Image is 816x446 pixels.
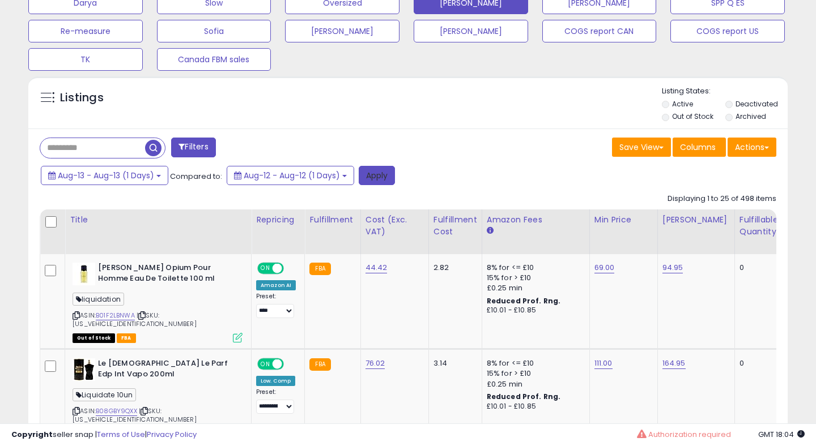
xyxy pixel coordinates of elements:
a: B08GBY9QXX [96,406,137,416]
div: Cost (Exc. VAT) [365,214,424,238]
div: 15% for > £10 [487,273,581,283]
small: Amazon Fees. [487,226,494,236]
div: Fulfillment [309,214,355,226]
b: Reduced Prof. Rng. [487,296,561,306]
span: Aug-13 - Aug-13 (1 Days) [58,170,154,181]
div: ASIN: [73,263,243,341]
button: Aug-12 - Aug-12 (1 Days) [227,166,354,185]
div: 2.82 [433,263,473,273]
div: Low. Comp [256,376,295,386]
div: Displaying 1 to 25 of 498 items [668,194,776,204]
a: 69.00 [594,262,615,273]
button: Re-measure [28,20,143,42]
span: Aug-12 - Aug-12 (1 Days) [244,170,340,181]
button: [PERSON_NAME] [414,20,528,42]
button: COGS report CAN [542,20,657,42]
a: 44.42 [365,262,388,273]
a: B01F2LBNWA [96,311,135,320]
div: Fulfillable Quantity [739,214,779,238]
span: ON [258,264,273,273]
div: Preset: [256,388,296,414]
span: OFF [282,359,300,369]
div: 8% for <= £10 [487,358,581,368]
span: OFF [282,264,300,273]
p: Listing States: [662,86,788,97]
b: Le [DEMOGRAPHIC_DATA] Le Parf Edp Int Vapo 200ml [98,358,236,382]
a: 94.95 [662,262,683,273]
label: Active [672,99,693,109]
label: Deactivated [736,99,778,109]
div: [PERSON_NAME] [662,214,730,226]
div: 0 [739,358,775,368]
div: Preset: [256,293,296,318]
span: All listings that are currently out of stock and unavailable for purchase on Amazon [73,333,115,343]
div: 15% for > £10 [487,368,581,379]
div: Fulfillment Cost [433,214,477,238]
label: Archived [736,111,766,121]
div: Repricing [256,214,300,226]
span: FBA [117,333,136,343]
div: 0 [739,263,775,273]
div: £10.01 - £10.85 [487,306,581,315]
div: £0.25 min [487,379,581,389]
button: Columns [673,138,726,157]
a: 164.95 [662,358,686,369]
div: 3.14 [433,358,473,368]
div: £10.01 - £10.85 [487,402,581,411]
label: Out of Stock [672,111,713,121]
button: Apply [359,166,395,185]
span: 2025-08-13 18:04 GMT [758,429,805,440]
span: | SKU: [US_VEHICLE_IDENTIFICATION_NUMBER] [73,311,197,328]
button: COGS report US [670,20,785,42]
button: Canada FBM sales [157,48,271,71]
span: liquidation [73,293,124,306]
button: Filters [171,138,215,157]
a: 76.02 [365,358,385,369]
h5: Listings [60,90,104,106]
div: Min Price [594,214,653,226]
a: 111.00 [594,358,613,369]
small: FBA [309,358,330,371]
div: seller snap | | [11,430,197,440]
img: 31GcwqRoFpL._SL40_.jpg [73,263,95,285]
div: 8% for <= £10 [487,263,581,273]
span: Compared to: [170,171,222,182]
button: TK [28,48,143,71]
div: Amazon AI [256,280,296,290]
b: Reduced Prof. Rng. [487,392,561,401]
div: £0.25 min [487,283,581,293]
small: FBA [309,263,330,275]
button: Aug-13 - Aug-13 (1 Days) [41,166,168,185]
button: Sofia [157,20,271,42]
strong: Copyright [11,429,53,440]
div: Title [70,214,246,226]
b: [PERSON_NAME] Opium Pour Homme Eau De Toilette 100 ml [98,263,236,286]
button: Actions [728,138,776,157]
span: ON [258,359,273,369]
span: Columns [680,141,716,153]
div: Amazon Fees [487,214,585,226]
button: Save View [612,138,671,157]
a: Privacy Policy [147,429,197,440]
button: [PERSON_NAME] [285,20,399,42]
a: Terms of Use [97,429,145,440]
img: 41FB87Tvl4L._SL40_.jpg [73,358,95,381]
span: Liquidate 10un [73,388,136,401]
